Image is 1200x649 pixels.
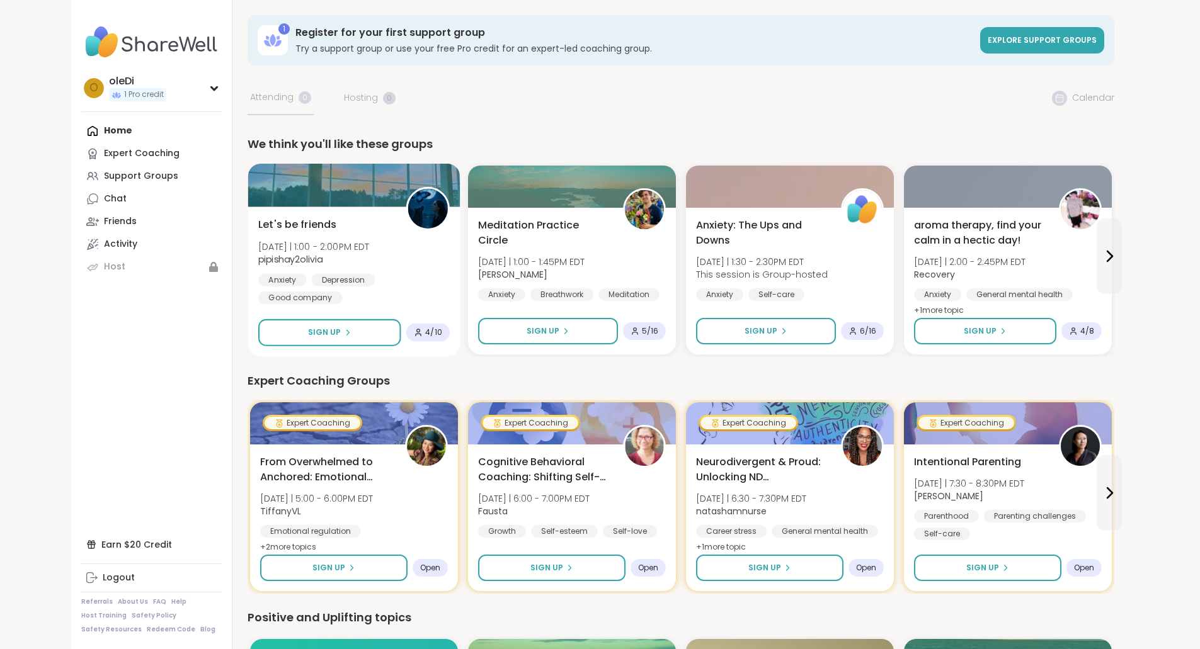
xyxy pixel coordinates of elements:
[408,189,447,229] img: pipishay2olivia
[278,23,290,35] div: 1
[260,525,361,538] div: Emotional regulation
[258,253,323,266] b: pipishay2olivia
[625,190,664,229] img: Nicholas
[260,454,391,485] span: From Overwhelmed to Anchored: Emotional Regulation
[81,233,222,256] a: Activity
[132,611,176,620] a: Safety Policy
[81,567,222,589] a: Logout
[104,261,125,273] div: Host
[478,525,526,538] div: Growth
[81,256,222,278] a: Host
[696,505,767,517] b: natashamnurse
[104,147,180,160] div: Expert Coaching
[478,256,585,268] span: [DATE] | 1:00 - 1:45PM EDT
[1061,427,1100,466] img: Natasha
[248,135,1114,153] div: We think you'll like these groups
[109,74,166,88] div: oleDi
[843,427,882,466] img: natashamnurse
[265,417,360,429] div: Expert Coaching
[104,215,137,228] div: Friends
[1080,326,1094,336] span: 4 / 8
[478,492,590,505] span: [DATE] | 6:00 - 7:00PM EDT
[748,562,781,573] span: Sign Up
[104,193,127,205] div: Chat
[81,165,222,188] a: Support Groups
[248,372,1114,390] div: Expert Coaching Groups
[478,454,609,485] span: Cognitive Behavioral Coaching: Shifting Self-Talk
[625,427,664,466] img: Fausta
[696,218,827,248] span: Anxiety: The Ups and Downs
[696,318,836,344] button: Sign Up
[171,597,186,606] a: Help
[260,555,408,581] button: Sign Up
[81,20,222,64] img: ShareWell Nav Logo
[914,477,1024,490] span: [DATE] | 7:30 - 8:30PM EDT
[478,288,525,301] div: Anxiety
[914,555,1061,581] button: Sign Up
[478,268,547,281] b: [PERSON_NAME]
[248,609,1114,626] div: Positive and Uplifting topics
[118,597,148,606] a: About Us
[856,563,876,573] span: Open
[696,454,827,485] span: Neurodivergent & Proud: Unlocking ND Superpowers
[260,492,373,505] span: [DATE] | 5:00 - 6:00PM EDT
[745,325,777,337] span: Sign Up
[81,533,222,556] div: Earn $20 Credit
[478,318,618,344] button: Sign Up
[1074,563,1094,573] span: Open
[81,188,222,210] a: Chat
[914,490,983,502] b: [PERSON_NAME]
[295,26,973,40] h3: Register for your first support group
[200,625,215,634] a: Blog
[530,288,593,301] div: Breathwork
[483,417,578,429] div: Expert Coaching
[914,288,961,301] div: Anxiety
[914,318,1056,344] button: Sign Up
[81,625,142,634] a: Safety Resources
[914,218,1045,248] span: aroma therapy, find your calm in a hectic day!
[295,42,973,55] h3: Try a support group or use your free Pro credit for an expert-led coaching group.
[696,525,767,538] div: Career stress
[598,288,660,301] div: Meditation
[81,210,222,233] a: Friends
[843,190,882,229] img: ShareWell
[258,217,336,232] span: Let's be friends
[696,256,828,268] span: [DATE] | 1:30 - 2:30PM EDT
[258,319,401,346] button: Sign Up
[984,510,1086,522] div: Parenting challenges
[81,611,127,620] a: Host Training
[311,273,375,286] div: Depression
[966,288,1073,301] div: General mental health
[425,327,442,337] span: 4 / 10
[988,35,1097,45] span: Explore support groups
[527,325,559,337] span: Sign Up
[81,142,222,165] a: Expert Coaching
[964,325,997,337] span: Sign Up
[696,268,828,281] span: This session is Group-hosted
[638,563,658,573] span: Open
[104,170,178,183] div: Support Groups
[914,510,979,522] div: Parenthood
[914,528,970,540] div: Self-care
[81,597,113,606] a: Referrals
[772,525,878,538] div: General mental health
[147,625,195,634] a: Redeem Code
[124,89,164,100] span: 1 Pro credit
[478,218,609,248] span: Meditation Practice Circle
[258,240,369,252] span: [DATE] | 1:00 - 2:00PM EDT
[696,555,843,581] button: Sign Up
[478,505,508,517] b: Fausta
[980,27,1104,54] a: Explore support groups
[104,238,137,251] div: Activity
[700,417,796,429] div: Expert Coaching
[918,417,1014,429] div: Expert Coaching
[420,563,440,573] span: Open
[860,326,876,336] span: 6 / 16
[914,256,1026,268] span: [DATE] | 2:00 - 2:45PM EDT
[1061,190,1100,229] img: Recovery
[478,555,626,581] button: Sign Up
[258,273,307,286] div: Anxiety
[103,572,135,584] div: Logout
[407,427,446,466] img: TiffanyVL
[914,454,1021,470] span: Intentional Parenting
